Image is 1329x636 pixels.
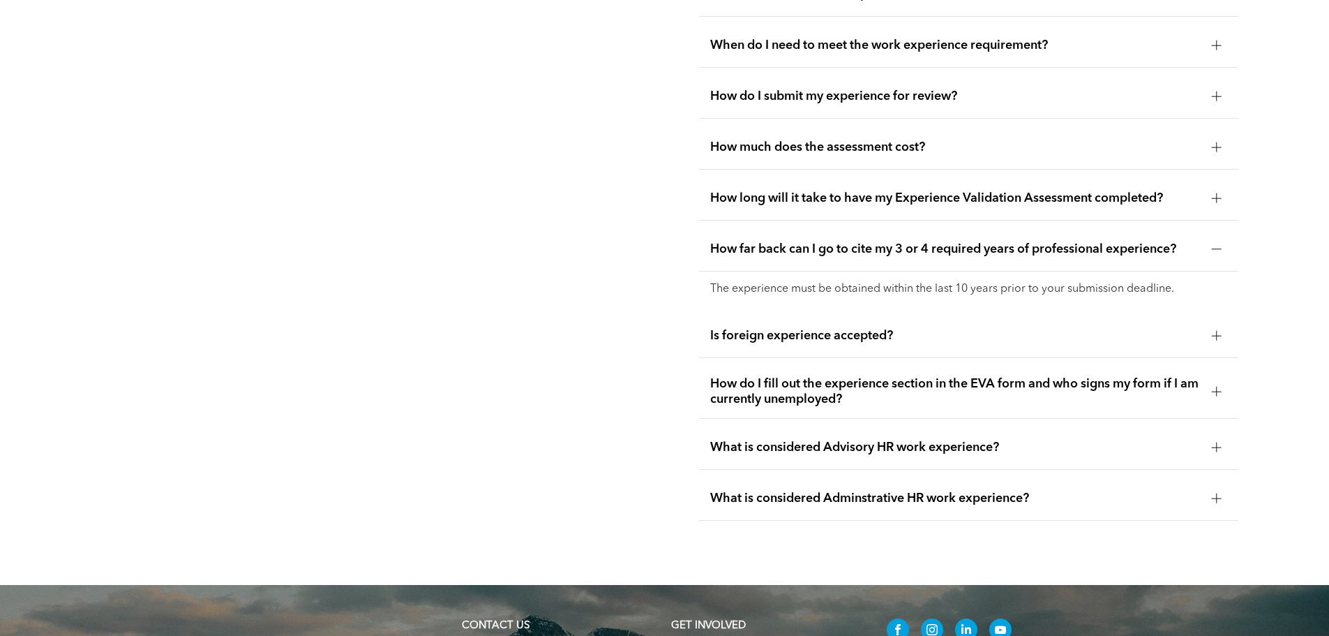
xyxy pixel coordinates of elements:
[710,376,1201,407] span: How do I fill out the experience section in the EVA form and who signs my form if I am currently ...
[710,491,1201,506] span: What is considered Adminstrative HR work experience?
[710,440,1201,455] span: What is considered Advisory HR work experience?
[710,328,1201,343] span: Is foreign experience accepted?
[710,89,1201,104] span: How do I submit my experience for review?
[710,38,1201,53] span: When do I need to meet the work experience requirement?
[671,621,746,631] span: GET INVOLVED
[710,140,1201,155] span: How much does the assessment cost?
[710,191,1201,206] span: How long will it take to have my Experience Validation Assessment completed?
[710,283,1227,296] p: The experience must be obtained within the last 10 years prior to your submission deadline.
[462,621,530,631] a: CONTACT US
[710,242,1201,257] span: How far back can I go to cite my 3 or 4 required years of professional experience?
